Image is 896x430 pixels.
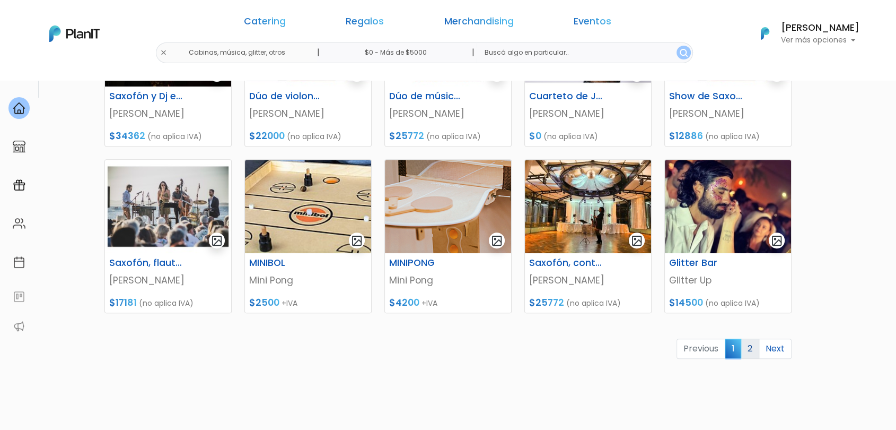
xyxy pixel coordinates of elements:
img: thumb_1638052169544.jpg [525,160,651,253]
img: marketplace-4ceaa7011d94191e9ded77b95e3339b90024bf715f7c57f8cf31f2d8c509eaba.svg [13,140,25,153]
h6: [PERSON_NAME] [781,23,859,33]
p: [PERSON_NAME] [529,273,647,287]
a: Catering [244,17,286,30]
img: gallery-light [631,235,643,247]
h6: Cuarteto de Jazz [523,91,610,102]
a: Next [759,339,792,359]
span: (no aplica IVA) [705,298,760,308]
span: ¡Escríbenos! [55,161,162,172]
img: user_d58e13f531133c46cb30575f4d864daf.jpeg [96,53,117,74]
i: keyboard_arrow_down [164,81,180,97]
img: calendar-87d922413cdce8b2cf7b7f5f62616a5cf9e4887200fb71536465627b3292af00.svg [13,256,25,269]
h6: Saxofón, flauta traversa y piano. [103,257,190,269]
span: J [107,64,128,85]
span: (no aplica IVA) [287,131,341,142]
h6: Glitter Bar [663,257,750,269]
span: $25772 [529,296,564,309]
p: [PERSON_NAME] [249,107,367,121]
h6: Dúo de violoncello y flauta traversa [243,91,330,102]
p: | [317,46,320,59]
h6: Saxofón, contrabajo y batería [523,257,610,269]
img: thumb_WhatsApp_Image_2021-09-24_at_09.48.56portada.jpeg [245,160,371,253]
p: [PERSON_NAME] [109,107,227,121]
a: Merchandising [444,17,514,30]
img: gallery-light [211,235,223,247]
span: (no aplica IVA) [139,298,194,308]
span: (no aplica IVA) [426,131,481,142]
img: search_button-432b6d5273f82d61273b3651a40e1bd1b912527efae98b1b7a1b2c0702e16a8d.svg [680,49,688,57]
h6: Saxofón y Dj en vivo [103,91,190,102]
img: thumb_image__copia___copia___copia___copia___copia___copia___copia___copia___copia___copia___copi... [105,160,231,253]
span: +IVA [282,298,297,308]
h6: MINIBOL [243,257,330,269]
h6: MINIPONG [383,257,470,269]
p: Ya probaste PlanitGO? Vas a poder automatizarlas acciones de todo el año. Escribinos para saber más! [37,98,177,133]
img: gallery-light [771,235,783,247]
a: gallery-light Saxofón, flauta traversa y piano. [PERSON_NAME] $17181 (no aplica IVA) [104,159,232,313]
input: Buscá algo en particular.. [476,42,693,63]
span: $4200 [389,296,419,309]
img: gallery-light [351,235,363,247]
a: gallery-light Glitter Bar Glitter Up $14500 (no aplica IVA) [664,159,792,313]
img: close-6986928ebcb1d6c9903e3b54e860dbc4d054630f23adef3a32610726dff6a82b.svg [160,49,167,56]
img: gallery-light [491,235,503,247]
p: [PERSON_NAME] [529,107,647,121]
i: send [180,159,201,172]
img: PlanIt Logo [49,25,100,42]
a: gallery-light MINIPONG Mini Pong $4200 +IVA [384,159,512,313]
div: PLAN IT Ya probaste PlanitGO? Vas a poder automatizarlas acciones de todo el año. Escribinos para... [28,74,187,141]
span: (no aplica IVA) [543,131,598,142]
a: gallery-light MINIBOL Mini Pong $2500 +IVA [244,159,372,313]
img: user_04fe99587a33b9844688ac17b531be2b.png [85,64,107,85]
img: PlanIt Logo [753,22,777,45]
h6: Dúo de música brasilera con piano, voz, saxofón y flauta [383,91,470,102]
i: insert_emoticon [162,159,180,172]
span: +IVA [421,298,437,308]
span: (no aplica IVA) [147,131,202,142]
img: people-662611757002400ad9ed0e3c099ab2801c6687ba6c219adb57efc949bc21e19d.svg [13,217,25,230]
button: PlanIt Logo [PERSON_NAME] Ver más opciones [747,20,859,47]
span: $17181 [109,296,137,309]
a: Regalos [346,17,384,30]
p: [PERSON_NAME] [389,107,507,121]
a: Eventos [574,17,611,30]
p: [PERSON_NAME] [109,273,227,287]
div: J [28,64,187,85]
span: (no aplica IVA) [566,298,621,308]
img: thumb_Screenshot_20220523-134926_Instagram.jpg [665,160,791,253]
p: Mini Pong [389,273,507,287]
img: home-e721727adea9d79c4d83392d1f703f7f8bce08238fde08b1acbfd93340b81755.svg [13,102,25,115]
span: $22000 [249,130,285,142]
p: Mini Pong [249,273,367,287]
img: campaigns-02234683943229c281be62815700db0a1741e53638e28bf9629b52c665b00959.svg [13,179,25,192]
a: 2 [741,339,759,359]
span: $12886 [669,130,703,142]
p: Glitter Up [669,273,787,287]
span: (no aplica IVA) [705,131,760,142]
span: $25772 [389,130,424,142]
img: partners-52edf745621dab592f3b2c58e3bca9d71375a7ef29c3b500c9f145b62cc070d4.svg [13,320,25,333]
strong: PLAN IT [37,86,68,95]
p: Ver más opciones [781,37,859,44]
span: $14500 [669,296,703,309]
h6: Show de Saxofón con pista comercial [663,91,750,102]
span: $2500 [249,296,279,309]
img: thumb_Sin_t%C3%ADtuloportada.png [385,160,511,253]
span: $34362 [109,130,145,142]
p: | [472,46,475,59]
a: gallery-light Saxofón, contrabajo y batería [PERSON_NAME] $25772 (no aplica IVA) [524,159,652,313]
p: [PERSON_NAME] [669,107,787,121]
span: $0 [529,130,541,142]
span: 1 [725,339,741,358]
img: feedback-78b5a0c8f98aac82b08bfc38622c3050aee476f2c9584af64705fc4e61158814.svg [13,290,25,303]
